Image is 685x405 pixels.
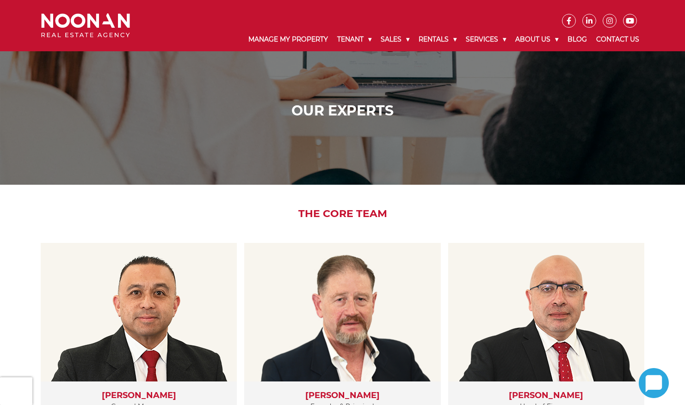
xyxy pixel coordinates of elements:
[50,391,228,401] h3: [PERSON_NAME]
[592,28,644,51] a: Contact Us
[511,28,563,51] a: About Us
[34,208,651,220] h2: The Core Team
[333,28,376,51] a: Tenant
[43,103,642,119] h1: Our Experts
[563,28,592,51] a: Blog
[244,28,333,51] a: Manage My Property
[457,391,635,401] h3: [PERSON_NAME]
[376,28,414,51] a: Sales
[414,28,461,51] a: Rentals
[41,13,130,38] img: Noonan Real Estate Agency
[253,391,431,401] h3: [PERSON_NAME]
[461,28,511,51] a: Services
